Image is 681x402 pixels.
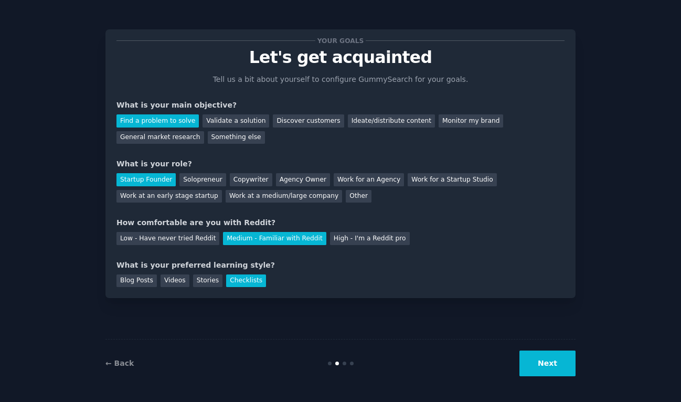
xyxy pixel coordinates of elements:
[334,173,404,186] div: Work for an Agency
[519,351,576,376] button: Next
[408,173,496,186] div: Work for a Startup Studio
[203,114,269,128] div: Validate a solution
[105,359,134,367] a: ← Back
[161,274,189,288] div: Videos
[193,274,222,288] div: Stories
[116,100,565,111] div: What is your main objective?
[439,114,503,128] div: Monitor my brand
[208,131,265,144] div: Something else
[315,35,366,46] span: Your goals
[116,190,222,203] div: Work at an early stage startup
[116,173,176,186] div: Startup Founder
[273,114,344,128] div: Discover customers
[226,274,266,288] div: Checklists
[346,190,371,203] div: Other
[208,74,473,85] p: Tell us a bit about yourself to configure GummySearch for your goals.
[116,48,565,67] p: Let's get acquainted
[223,232,326,245] div: Medium - Familiar with Reddit
[116,131,204,144] div: General market research
[116,274,157,288] div: Blog Posts
[116,217,565,228] div: How comfortable are you with Reddit?
[230,173,272,186] div: Copywriter
[226,190,342,203] div: Work at a medium/large company
[116,158,565,170] div: What is your role?
[116,114,199,128] div: Find a problem to solve
[276,173,330,186] div: Agency Owner
[116,260,565,271] div: What is your preferred learning style?
[179,173,226,186] div: Solopreneur
[348,114,435,128] div: Ideate/distribute content
[330,232,410,245] div: High - I'm a Reddit pro
[116,232,219,245] div: Low - Have never tried Reddit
